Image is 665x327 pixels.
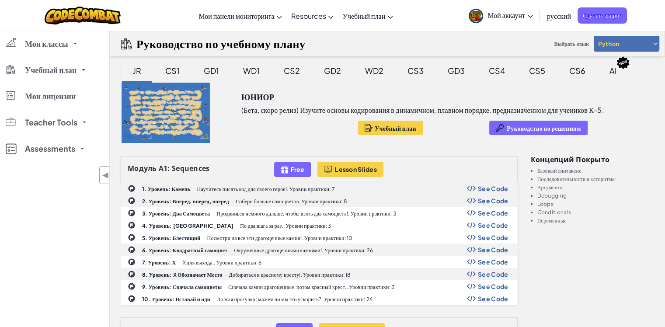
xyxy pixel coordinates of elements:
p: Долгая прогулка; можем ли мы это ускорить?. Уровни практики: 26 [217,296,373,302]
div: CS4 [480,60,514,81]
div: AI [601,60,626,81]
li: Debugging [537,193,655,198]
img: IconChallengeLevel.svg [128,184,136,192]
span: Lesson Slides [335,166,377,173]
p: По два шага за раз.. Уровни практики: 3 [240,223,331,229]
div: CS5 [520,60,554,81]
img: IconChallengeLevel.svg [128,270,136,278]
span: русский [547,11,571,21]
b: 3. Уровень: Два Самоцвета [142,210,210,217]
h3: Концепций покрыто [531,156,655,163]
span: See Code [478,197,508,204]
button: Учебный план [358,121,423,135]
p: X для выхода.. Уровни практики: 6 [182,260,261,265]
span: Teacher Tools [25,118,77,126]
div: CS6 [561,60,594,81]
b: 2. Уровень: Вперед, вперед, вперед [142,198,229,205]
div: CS2 [275,60,309,81]
span: Free [291,166,304,173]
p: Окруженные драгоценными камнями!. Уровни практики: 26 [234,247,373,253]
a: Resources [286,4,338,28]
a: 1. Уровень: Камень Научитесь писать код для своего героя!. Уровни практики: 7 Show Code Logo See ... [121,182,518,195]
div: GD1 [195,60,228,81]
div: WD2 [356,60,392,81]
span: Мои классы [25,40,68,48]
span: Руководство по решениям [507,125,581,132]
a: русский [543,4,575,28]
span: Учебный план [342,11,385,21]
span: Выбрать язык [550,38,592,51]
a: Учебный план [338,4,397,28]
a: 6. Уровень: Квадратный самоцвет Окруженные драгоценными камнями!. Уровни практики: 26 Show Code L... [121,244,518,256]
img: IconNew.svg [616,56,630,70]
b: 8. Уровень: X Обозначает Место [142,271,223,278]
img: IconChallengeLevel.svg [128,221,136,229]
h3: Юниор [241,90,274,104]
li: Базовый синтаксис [537,168,655,174]
img: avatar [469,9,483,23]
img: IconChallengeLevel.svg [128,209,136,217]
b: 5. Уровень: Блестящий [142,235,200,241]
div: JR [124,60,150,81]
span: See Code [478,258,508,265]
li: Последовательности и алгоритмы [537,176,655,182]
img: Show Code Logo [467,210,476,216]
a: 4. Уровень: [GEOGRAPHIC_DATA] По два шага за раз.. Уровни практики: 3 Show Code Logo See Code [121,219,518,231]
div: CS1 [157,60,188,81]
p: Продвинься немного дальше, чтобы взять два самоцвета!. Уровни практики: 3 [216,211,396,216]
img: Show Code Logo [467,234,476,240]
b: 9. Уровень: Сначала самоцветы [142,284,222,290]
li: Conditionals [537,209,655,215]
a: 2. Уровень: Вперед, вперед, вперед Собери больше самоцветов. Уровни практики: 8 Show Code Logo Se... [121,195,518,207]
span: See Code [478,209,508,216]
img: IconFreeLevelv2.svg [281,164,289,174]
img: IconChallengeLevel.svg [128,282,136,290]
p: Научитесь писать код для своего героя!. Уровни практики: 7 [197,186,335,192]
img: Show Code Logo [467,247,476,253]
p: Посмотри на все эти драгоценные камни!. Уровни практики: 10 [207,235,352,241]
a: Мой аккаунт [464,2,537,29]
a: Сделать запрос [578,7,627,24]
img: IconChallengeLevel.svg [128,246,136,254]
div: GD3 [439,60,474,81]
button: Lesson Slides [317,162,383,177]
img: IconChallengeLevel.svg [128,258,136,266]
img: Show Code Logo [467,259,476,265]
h2: Руководство по учебному плану [136,36,305,52]
img: CodeCombat logo [45,7,121,24]
img: Show Code Logo [467,222,476,228]
div: WD1 [234,60,268,81]
a: Мои панели мониторинга [194,4,286,28]
b: 7. Уровень: Х [142,259,176,266]
span: Мои панели мониторинга [198,11,274,21]
p: Добираться к красному кресту!. Уровни практики: 18 [229,272,351,278]
b: 1. Уровень: Камень [142,186,190,192]
p: (Бета, скоро релиз) Изучите основы кодирования в динамичном, плавном порядке, предназначенном для... [241,106,604,115]
div: CS3 [399,60,432,81]
span: See Code [478,185,508,192]
a: 5. Уровень: Блестящий Посмотри на все эти драгоценные камни!. Уровни практики: 10 Show Code Logo ... [121,231,518,244]
b: 4. Уровень: [GEOGRAPHIC_DATA] [142,223,233,229]
span: Resources [291,11,326,21]
span: See Code [478,222,508,229]
img: Show Code Logo [467,198,476,204]
b: 10. Уровень: Вставай и иди [142,296,210,303]
a: 9. Уровень: Сначала самоцветы Сначала камни драгоценные, потом красный крест.. Уровни практики: 3... [121,280,518,292]
span: Учебный план [25,66,77,74]
span: See Code [478,234,508,241]
a: 3. Уровень: Два Самоцвета Продвинься немного дальше, чтобы взять два самоцвета!. Уровни практики:... [121,207,518,219]
button: Руководство по решениям [489,121,587,135]
p: Собери больше самоцветов. Уровни практики: 8 [236,198,347,204]
img: Show Code Logo [467,271,476,277]
img: IconCurriculumGuide.svg [121,38,132,49]
span: Assessments [25,145,75,153]
img: Show Code Logo [467,296,476,302]
li: Переменные [537,218,655,223]
a: 7. Уровень: Х X для выхода.. Уровни практики: 6 Show Code Logo See Code [121,256,518,268]
b: 6. Уровень: Квадратный самоцвет [142,247,227,254]
img: IconChallengeLevel.svg [128,295,136,303]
